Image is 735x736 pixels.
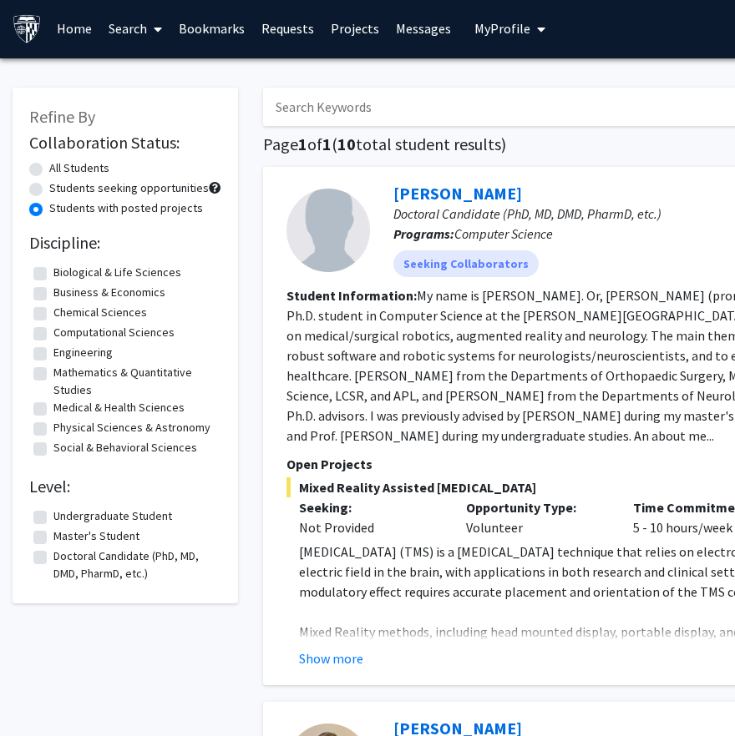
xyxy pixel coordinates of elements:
[337,134,356,154] span: 10
[53,344,113,361] label: Engineering
[53,364,217,399] label: Mathematics & Quantitative Studies
[393,250,539,277] mat-chip: Seeking Collaborators
[393,183,522,204] a: [PERSON_NAME]
[454,225,553,242] span: Computer Science
[53,399,185,416] label: Medical & Health Sciences
[49,199,203,217] label: Students with posted projects
[53,439,197,456] label: Social & Behavioral Sciences
[299,648,363,668] button: Show more
[393,205,661,222] span: Doctoral Candidate (PhD, MD, DMD, PharmD, etc.)
[466,497,608,517] p: Opportunity Type:
[299,517,441,537] div: Not Provided
[298,134,307,154] span: 1
[53,324,175,341] label: Computational Sciences
[322,134,332,154] span: 1
[53,419,210,436] label: Physical Sciences & Astronomy
[286,287,417,304] b: Student Information:
[29,106,95,127] span: Refine By
[29,133,221,153] h2: Collaboration Status:
[53,507,172,525] label: Undergraduate Student
[49,179,209,197] label: Students seeking opportunities
[13,14,42,43] img: Johns Hopkins University Logo
[29,233,221,253] h2: Discipline:
[454,497,621,537] div: Volunteer
[53,304,147,321] label: Chemical Sciences
[29,476,221,497] h2: Level:
[53,527,139,545] label: Master's Student
[13,661,71,723] iframe: Chat
[393,225,454,242] b: Programs:
[53,264,181,281] label: Biological & Life Sciences
[474,20,530,37] span: My Profile
[53,284,165,301] label: Business & Economics
[53,547,217,582] label: Doctoral Candidate (PhD, MD, DMD, PharmD, etc.)
[299,497,441,517] p: Seeking:
[286,456,373,472] span: Open Projects
[49,159,109,177] label: All Students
